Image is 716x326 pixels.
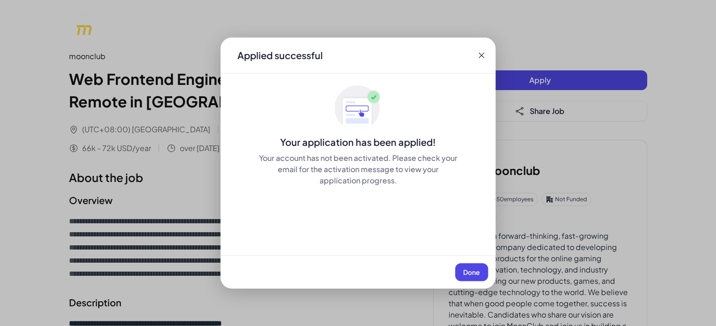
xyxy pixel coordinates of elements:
div: Applied successful [237,49,323,62]
button: Done [455,263,488,281]
div: Your application has been applied! [221,136,495,149]
img: ApplyedMaskGroup3.svg [335,85,381,132]
div: Your account has not been activated. Please check your email for the activation message to view y... [258,152,458,186]
span: Done [463,268,480,276]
